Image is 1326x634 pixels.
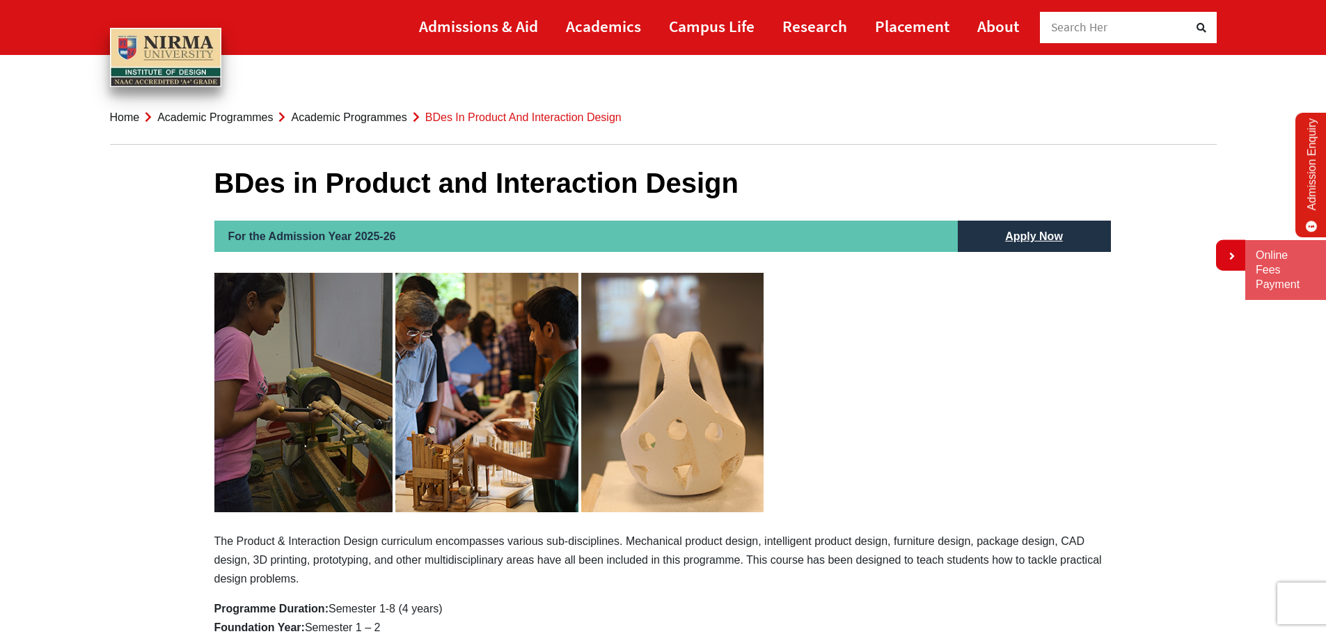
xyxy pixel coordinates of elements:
a: Placement [875,10,949,42]
a: Academics [566,10,641,42]
a: Academic Programmes [291,111,407,123]
h2: For the Admission Year 2025-26 [214,221,958,252]
b: Foundation Year: [214,621,305,633]
b: Programme Duration: [214,603,329,615]
a: Campus Life [669,10,755,42]
img: ID [214,273,764,512]
a: Online Fees Payment [1256,248,1316,292]
a: Admissions & Aid [419,10,538,42]
span: BDes in Product and Interaction Design [425,111,622,123]
a: Research [782,10,847,42]
img: main_logo [110,28,221,88]
nav: breadcrumb [110,90,1217,145]
a: Home [110,111,140,123]
a: About [977,10,1019,42]
span: Search Her [1051,19,1108,35]
h1: BDes in Product and Interaction Design [214,166,1112,200]
p: The Product & Interaction Design curriculum encompasses various sub-disciplines. Mechanical produ... [214,273,1112,588]
a: Academic Programmes [157,111,273,123]
a: Apply Now [991,221,1077,252]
